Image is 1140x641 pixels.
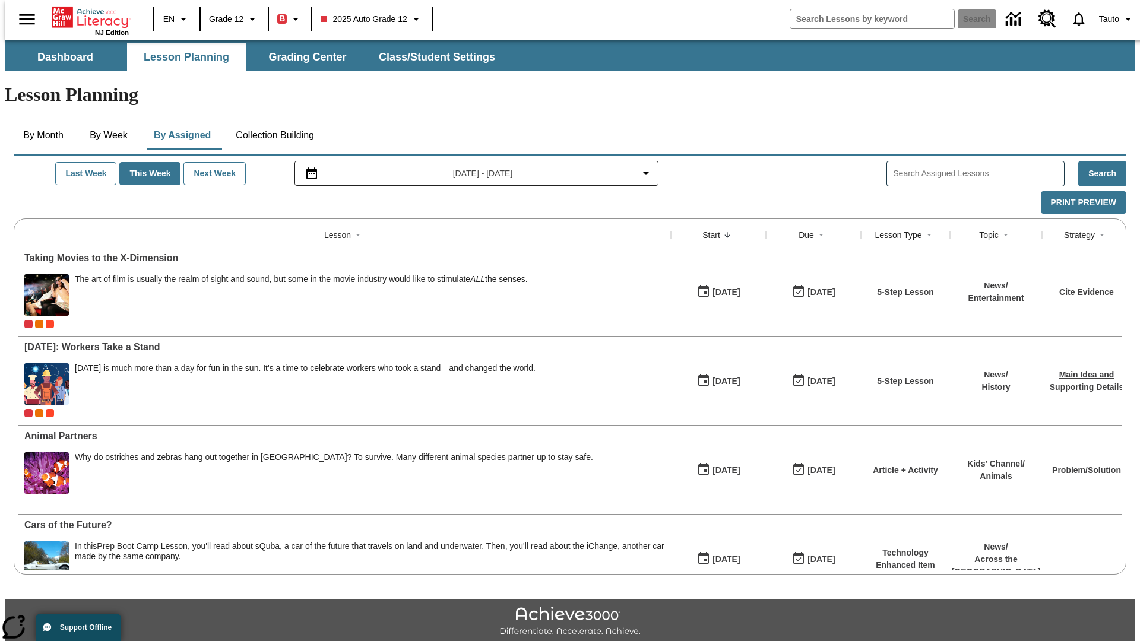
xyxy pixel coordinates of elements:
[35,320,43,328] div: OL 2025 Auto Grade 12
[499,607,641,637] img: Achieve3000 Differentiate Accelerate Achieve
[52,5,129,29] a: Home
[1052,465,1121,475] a: Problem/Solution
[788,370,839,392] button: 06/30/26: Last day the lesson can be accessed
[24,520,665,531] div: Cars of the Future?
[712,374,740,389] div: [DATE]
[321,13,407,26] span: 2025 Auto Grade 12
[712,285,740,300] div: [DATE]
[46,320,54,328] div: Test 1
[693,370,744,392] button: 07/23/25: First time the lesson was available
[5,43,506,71] div: SubNavbar
[75,541,664,561] testabrev: Prep Boot Camp Lesson, you'll read about sQuba, a car of the future that travels on land and unde...
[693,548,744,570] button: 07/01/25: First time the lesson was available
[127,43,246,71] button: Lesson Planning
[204,8,264,30] button: Grade: Grade 12, Select a grade
[1031,3,1063,35] a: Resource Center, Will open in new tab
[24,452,69,494] img: Three clownfish swim around a purple anemone.
[52,4,129,36] div: Home
[158,8,196,30] button: Language: EN, Select a language
[639,166,653,180] svg: Collapse Date Range Filter
[75,452,593,494] div: Why do ostriches and zebras hang out together in Africa? To survive. Many different animal specie...
[1094,8,1140,30] button: Profile/Settings
[5,40,1135,71] div: SubNavbar
[60,623,112,632] span: Support Offline
[952,553,1041,578] p: Across the [GEOGRAPHIC_DATA]
[75,541,665,561] div: In this
[46,409,54,417] div: Test 1
[95,29,129,36] span: NJ Edition
[248,43,367,71] button: Grading Center
[163,13,175,26] span: EN
[720,228,734,242] button: Sort
[226,121,324,150] button: Collection Building
[24,520,665,531] a: Cars of the Future? , Lessons
[1064,229,1095,241] div: Strategy
[273,8,308,30] button: Boost Class color is red. Change class color
[119,162,180,185] button: This Week
[867,547,944,572] p: Technology Enhanced Item
[999,228,1013,242] button: Sort
[1078,161,1126,186] button: Search
[24,274,69,316] img: Panel in front of the seats sprays water mist to the happy audience at a 4DX-equipped theater.
[75,363,536,405] div: Labor Day is much more than a day for fun in the sun. It's a time to celebrate workers who took a...
[24,431,665,442] div: Animal Partners
[693,281,744,303] button: 08/18/25: First time the lesson was available
[24,320,33,328] div: Current Class
[6,43,125,71] button: Dashboard
[807,463,835,478] div: [DATE]
[24,409,33,417] div: Current Class
[981,381,1010,394] p: History
[79,121,138,150] button: By Week
[693,459,744,481] button: 07/07/25: First time the lesson was available
[369,43,505,71] button: Class/Student Settings
[24,431,665,442] a: Animal Partners, Lessons
[75,452,593,462] div: Why do ostriches and zebras hang out together in [GEOGRAPHIC_DATA]? To survive. Many different an...
[981,369,1010,381] p: News /
[300,166,654,180] button: Select the date range menu item
[788,548,839,570] button: 08/01/26: Last day the lesson can be accessed
[24,363,69,405] img: A banner with a blue background shows an illustrated row of diverse men and women dressed in clot...
[75,274,528,284] p: The art of film is usually the realm of sight and sound, but some in the movie industry would lik...
[209,13,243,26] span: Grade 12
[351,228,365,242] button: Sort
[968,292,1024,304] p: Entertainment
[24,253,665,264] div: Taking Movies to the X-Dimension
[967,458,1025,470] p: Kids' Channel /
[470,274,485,284] em: ALL
[799,229,814,241] div: Due
[183,162,246,185] button: Next Week
[9,2,45,37] button: Open side menu
[75,363,536,373] div: [DATE] is much more than a day for fun in the sun. It's a time to celebrate workers who took a st...
[55,162,116,185] button: Last Week
[324,229,351,241] div: Lesson
[807,285,835,300] div: [DATE]
[968,280,1024,292] p: News /
[788,459,839,481] button: 06/30/26: Last day the lesson can be accessed
[1063,4,1094,34] a: Notifications
[967,470,1025,483] p: Animals
[877,286,934,299] p: 5-Step Lesson
[36,614,121,641] button: Support Offline
[712,552,740,567] div: [DATE]
[14,121,73,150] button: By Month
[35,409,43,417] div: OL 2025 Auto Grade 12
[814,228,828,242] button: Sort
[979,229,999,241] div: Topic
[75,541,665,583] div: In this Prep Boot Camp Lesson, you'll read about sQuba, a car of the future that travels on land ...
[790,9,954,28] input: search field
[893,165,1064,182] input: Search Assigned Lessons
[24,342,665,353] a: Labor Day: Workers Take a Stand, Lessons
[316,8,427,30] button: Class: 2025 Auto Grade 12, Select your class
[807,374,835,389] div: [DATE]
[1099,13,1119,26] span: Tauto
[75,274,528,316] div: The art of film is usually the realm of sight and sound, but some in the movie industry would lik...
[1041,191,1126,214] button: Print Preview
[453,167,513,180] span: [DATE] - [DATE]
